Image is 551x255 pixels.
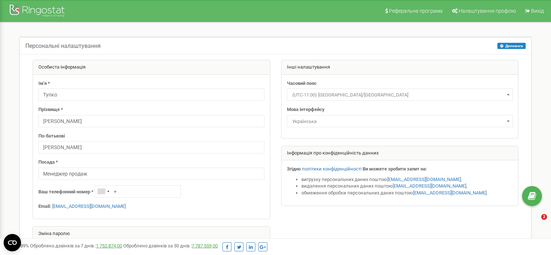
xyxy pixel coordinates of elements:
label: По-батькові [38,133,65,140]
li: обмеження обробки персональних даних поштою . [301,190,513,197]
label: Мова інтерфейсу [287,106,325,113]
a: 7 787 559,00 [192,243,218,248]
span: Вихід [531,8,544,14]
label: Ваш телефонний номер * [38,189,93,196]
span: 2 [541,214,547,220]
a: 1 752 874,00 [96,243,122,248]
label: Прізвище * [38,106,63,113]
input: +1-800-555-55-55 [95,185,181,198]
a: політики конфіденційності [302,166,362,172]
a: [EMAIL_ADDRESS][DOMAIN_NAME] [52,203,126,209]
div: Telephone country code [95,186,112,197]
span: Оброблено дзвінків за 30 днів : [123,243,218,248]
input: Посада [38,168,264,180]
label: Часовий пояс [287,80,317,87]
div: Зміна паролю [33,227,270,241]
button: Open CMP widget [4,234,21,251]
span: Українська [287,115,513,127]
a: [EMAIL_ADDRESS][DOMAIN_NAME] [393,183,466,189]
span: Оброблено дзвінків за 7 днів : [30,243,122,248]
label: Ім'я * [38,80,50,87]
div: Інформація про конфіденційність данних [281,146,518,161]
strong: Ви можете зробити запит на: [363,166,427,172]
span: Українська [289,116,510,127]
div: Інші налаштування [281,60,518,75]
input: По-батькові [38,141,264,153]
div: Особиста інформація [33,60,270,75]
iframe: Intercom live chat [526,214,544,231]
strong: Email: [38,203,51,209]
a: [EMAIL_ADDRESS][DOMAIN_NAME] [387,177,461,182]
span: (UTC-11:00) Pacific/Midway [287,89,513,101]
strong: Згідно [287,166,301,172]
input: Ім'я [38,89,264,101]
span: Налаштування профілю [459,8,516,14]
input: Прізвище [38,115,264,127]
h5: Персональні налаштування [25,43,101,49]
button: Допомога [497,43,526,49]
span: Реферальна програма [389,8,443,14]
span: (UTC-11:00) Pacific/Midway [289,90,510,100]
a: [EMAIL_ADDRESS][DOMAIN_NAME] [413,190,487,196]
li: вигрузку персональних даних поштою , [301,176,513,183]
li: видалення персональних даних поштою , [301,183,513,190]
label: Посада * [38,159,58,166]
